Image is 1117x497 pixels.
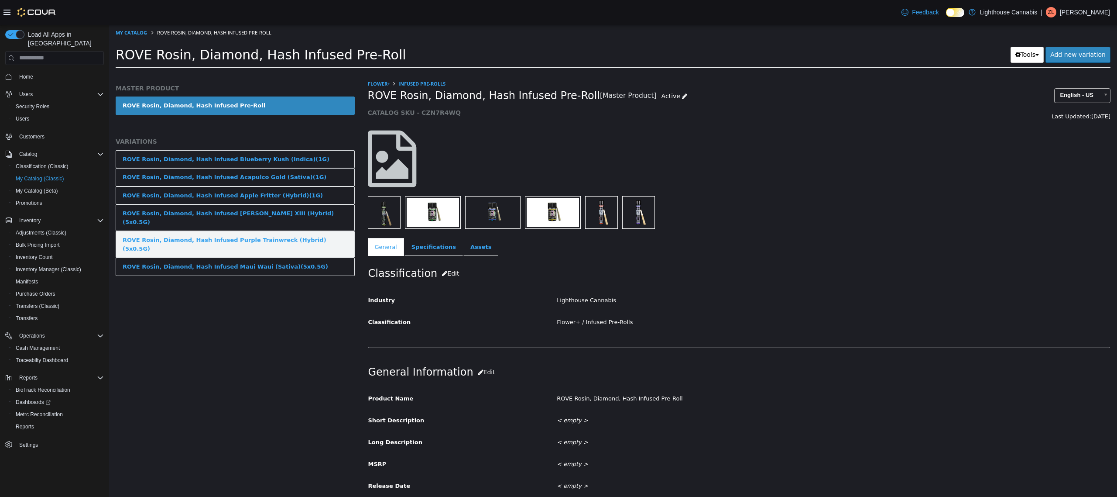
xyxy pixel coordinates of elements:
[16,131,48,142] a: Customers
[946,64,990,77] span: English - US
[328,241,355,257] button: Edit
[12,343,63,353] a: Cash Management
[441,410,1007,425] div: < empty >
[19,91,33,98] span: Users
[9,312,107,324] button: Transfers
[12,409,104,420] span: Metrc Reconciliation
[9,251,107,263] button: Inventory Count
[12,228,104,238] span: Adjustments (Classic)
[259,64,491,78] span: ROVE Rosin, Diamond, Hash Infused Pre-Roll
[12,385,104,395] span: BioTrack Reconciliation
[16,200,42,207] span: Promotions
[441,268,1007,283] div: Lighthouse Cannabis
[16,89,104,100] span: Users
[7,59,246,67] h5: MASTER PRODUCT
[12,409,66,420] a: Metrc Reconciliation
[12,276,104,287] span: Manifests
[16,187,58,194] span: My Catalog (Beta)
[259,241,1001,257] h2: Classification
[259,55,281,62] a: Flower+
[16,278,38,285] span: Manifests
[16,357,68,364] span: Traceabilty Dashboard
[19,133,45,140] span: Customers
[16,175,64,182] span: My Catalog (Classic)
[16,399,51,406] span: Dashboards
[16,254,53,261] span: Inventory Count
[2,70,107,83] button: Home
[441,290,1007,305] div: Flower+ / Infused Pre-Rolls
[19,73,33,80] span: Home
[2,148,107,160] button: Catalog
[19,332,45,339] span: Operations
[16,439,104,450] span: Settings
[12,355,104,366] span: Traceabilty Dashboard
[16,423,34,430] span: Reports
[2,372,107,384] button: Reports
[9,342,107,354] button: Cash Management
[12,186,62,196] a: My Catalog (Beta)
[912,8,939,17] span: Feedback
[982,88,1001,95] span: [DATE]
[16,290,55,297] span: Purchase Orders
[12,173,104,184] span: My Catalog (Classic)
[259,339,1001,355] h2: General Information
[9,384,107,396] button: BioTrack Reconciliation
[12,264,104,275] span: Inventory Manager (Classic)
[19,374,38,381] span: Reports
[259,414,313,421] span: Long Description
[12,173,68,184] a: My Catalog (Classic)
[14,211,239,228] div: ROVE Rosin, Diamond, Hash Infused Purple Trainwreck (Hybrid)(5x0.5G)
[16,215,104,226] span: Inventory
[9,354,107,366] button: Traceabilty Dashboard
[945,63,1001,78] a: English - US
[19,217,41,224] span: Inventory
[16,440,41,450] a: Settings
[1041,7,1042,17] p: |
[12,228,70,238] a: Adjustments (Classic)
[19,442,38,449] span: Settings
[9,239,107,251] button: Bulk Pricing Import
[12,240,104,250] span: Bulk Pricing Import
[552,68,571,75] span: Active
[16,266,81,273] span: Inventory Manager (Classic)
[259,213,295,231] a: General
[12,385,74,395] a: BioTrack Reconciliation
[259,458,302,464] span: Release Date
[12,301,63,311] a: Transfers (Classic)
[12,240,63,250] a: Bulk Pricing Import
[17,8,56,17] img: Cova
[12,252,104,262] span: Inventory Count
[16,373,104,383] span: Reports
[16,242,60,248] span: Bulk Pricing Import
[2,214,107,227] button: Inventory
[898,3,942,21] a: Feedback
[7,72,246,90] a: ROVE Rosin, Diamond, Hash Infused Pre-Roll
[9,396,107,408] a: Dashboards
[259,370,305,377] span: Product Name
[12,397,104,407] span: Dashboards
[16,229,66,236] span: Adjustments (Classic)
[12,186,104,196] span: My Catalog (Beta)
[16,149,41,159] button: Catalog
[289,55,336,62] a: Infused Pre-Rolls
[9,408,107,421] button: Metrc Reconciliation
[14,166,214,175] div: ROVE Rosin, Diamond, Hash Infused Apple Fritter (Hybrid)(1G)
[12,313,41,324] a: Transfers
[12,114,33,124] a: Users
[9,160,107,173] button: Classification (Classic)
[12,198,104,208] span: Promotions
[259,294,302,300] span: Classification
[16,411,63,418] span: Metrc Reconciliation
[12,301,104,311] span: Transfers (Classic)
[259,392,315,399] span: Short Description
[12,252,56,262] a: Inventory Count
[1060,7,1110,17] p: [PERSON_NAME]
[16,89,36,100] button: Users
[491,68,548,75] small: [Master Product]
[2,130,107,143] button: Customers
[16,331,104,341] span: Operations
[1048,7,1054,17] span: ZL
[2,88,107,100] button: Users
[9,276,107,288] button: Manifests
[441,454,1007,469] div: < empty >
